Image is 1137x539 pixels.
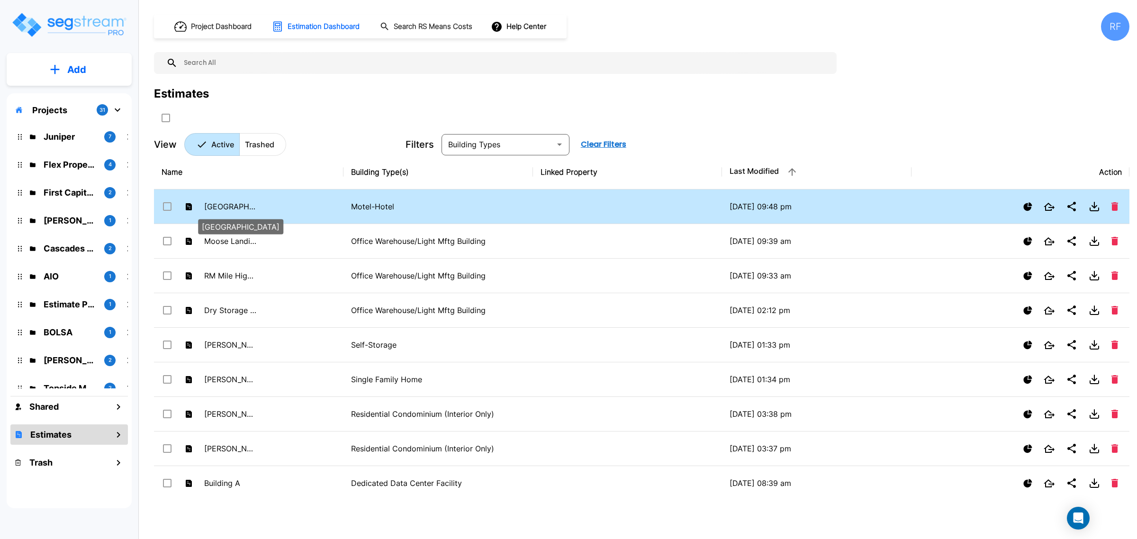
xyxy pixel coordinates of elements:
[394,21,472,32] h1: Search RS Means Costs
[162,166,336,178] div: Name
[1020,371,1036,388] button: Show Ranges
[30,428,72,441] h1: Estimates
[239,133,286,156] button: Trashed
[204,443,256,454] p: [PERSON_NAME]-4BR
[202,221,280,233] p: [GEOGRAPHIC_DATA]
[44,326,97,339] p: BOLSA
[109,272,111,280] p: 1
[1067,507,1090,530] div: Open Intercom Messenger
[1062,301,1081,320] button: Share
[730,270,904,281] p: [DATE] 09:33 am
[1020,198,1036,215] button: Show Ranges
[1108,475,1122,491] button: Delete
[351,305,525,316] p: Office Warehouse/Light Mftg Building
[1108,268,1122,284] button: Delete
[1040,337,1058,353] button: Open New Tab
[1020,440,1036,457] button: Show Ranges
[1020,302,1036,319] button: Show Ranges
[1040,476,1058,491] button: Open New Tab
[343,155,533,189] th: Building Type(s)
[911,155,1129,189] th: Action
[553,138,566,151] button: Open
[1040,303,1058,318] button: Open New Tab
[156,108,175,127] button: SelectAll
[108,244,112,252] p: 2
[351,270,525,281] p: Office Warehouse/Light Mftg Building
[1108,198,1122,215] button: Delete
[1062,266,1081,285] button: Share
[204,477,256,489] p: Building A
[730,374,904,385] p: [DATE] 01:34 pm
[11,11,127,38] img: Logo
[351,339,525,350] p: Self-Storage
[154,137,177,152] p: View
[1108,337,1122,353] button: Delete
[1085,370,1104,389] button: Download
[351,477,525,489] p: Dedicated Data Center Facility
[108,189,112,197] p: 2
[406,137,434,152] p: Filters
[1040,441,1058,457] button: Open New Tab
[730,235,904,247] p: [DATE] 09:39 am
[204,201,256,212] p: [GEOGRAPHIC_DATA]
[444,138,551,151] input: Building Types
[730,477,904,489] p: [DATE] 08:39 am
[1108,302,1122,318] button: Delete
[1085,439,1104,458] button: Download
[1040,372,1058,387] button: Open New Tab
[533,155,722,189] th: Linked Property
[44,186,97,199] p: First Capital Advisors
[44,242,97,255] p: Cascades Cover Two LLC
[204,374,256,385] p: [PERSON_NAME]
[1108,406,1122,422] button: Delete
[99,106,105,114] p: 31
[44,270,97,283] p: AIO
[1020,406,1036,422] button: Show Ranges
[7,56,132,83] button: Add
[1108,233,1122,249] button: Delete
[1085,404,1104,423] button: Download
[351,374,525,385] p: Single Family Home
[1108,440,1122,457] button: Delete
[351,443,525,454] p: Residential Condominium (Interior Only)
[44,214,97,227] p: Kessler Rental
[108,384,112,392] p: 2
[1085,335,1104,354] button: Download
[109,328,111,336] p: 1
[489,18,550,36] button: Help Center
[376,18,478,36] button: Search RS Means Costs
[108,356,112,364] p: 2
[730,339,904,350] p: [DATE] 01:33 pm
[1062,197,1081,216] button: Share
[1040,199,1058,215] button: Open New Tab
[204,270,256,281] p: RM Mile High LLC
[1020,475,1036,492] button: Show Ranges
[204,305,256,316] p: Dry Storage LLC
[67,63,86,77] p: Add
[1085,266,1104,285] button: Download
[268,17,365,36] button: Estimation Dashboard
[29,456,53,469] h1: Trash
[108,133,111,141] p: 7
[1085,232,1104,251] button: Download
[211,139,234,150] p: Active
[1020,233,1036,250] button: Show Ranges
[1040,406,1058,422] button: Open New Tab
[108,161,112,169] p: 4
[1020,337,1036,353] button: Show Ranges
[109,216,111,225] p: 1
[1085,474,1104,493] button: Download
[577,135,630,154] button: Clear Filters
[722,155,911,189] th: Last Modified
[351,201,525,212] p: Motel-Hotel
[178,52,832,74] input: Search All
[1101,12,1129,41] div: RF
[1040,234,1058,249] button: Open New Tab
[44,298,97,311] p: Estimate Property
[44,382,97,395] p: Topside Marinas
[1062,404,1081,423] button: Share
[351,235,525,247] p: Office Warehouse/Light Mftg Building
[1040,268,1058,284] button: Open New Tab
[44,354,97,367] p: Gindi
[730,408,904,420] p: [DATE] 03:38 pm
